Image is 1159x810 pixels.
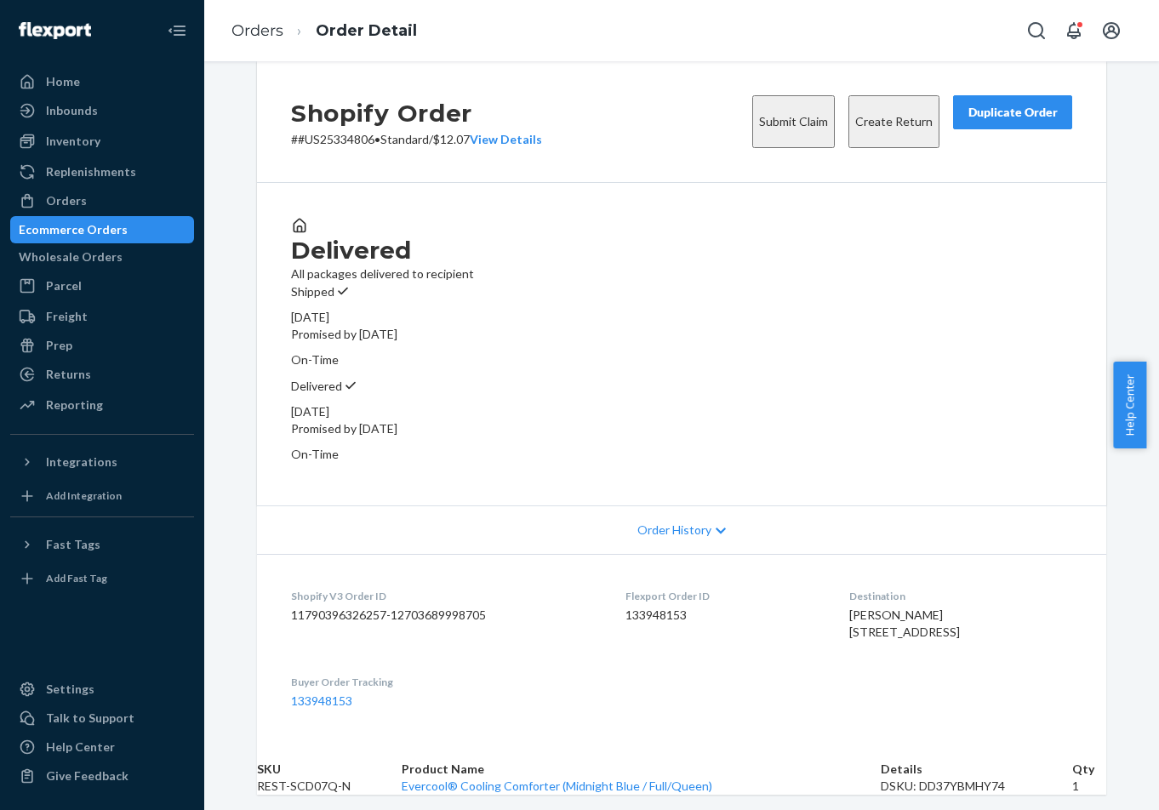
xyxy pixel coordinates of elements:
div: Prep [46,337,72,354]
div: Duplicate Order [968,104,1058,121]
div: [DATE] [291,403,1072,420]
div: Replenishments [46,163,136,180]
span: Order History [637,522,711,539]
td: REST-SCD07Q-N [257,778,402,795]
a: Home [10,68,194,95]
p: Promised by [DATE] [291,326,1072,343]
p: Shipped [291,282,1072,300]
div: Wholesale Orders [19,248,123,265]
button: Close Navigation [160,14,194,48]
div: Settings [46,681,94,698]
div: Talk to Support [46,710,134,727]
button: Give Feedback [10,762,194,790]
div: Home [46,73,80,90]
a: Add Fast Tag [10,565,194,592]
a: Orders [10,187,194,214]
a: Inbounds [10,97,194,124]
div: Add Integration [46,488,122,503]
h2: Shopify Order [291,95,542,131]
div: All packages delivered to recipient [291,235,1072,282]
button: Help Center [1113,362,1146,448]
a: Parcel [10,272,194,299]
div: Returns [46,366,91,383]
a: Replenishments [10,158,194,185]
button: Integrations [10,448,194,476]
div: Give Feedback [46,767,128,784]
button: Fast Tags [10,531,194,558]
dd: 11790396326257-12703689998705 [291,607,598,624]
a: 133948153 [291,693,352,708]
a: Inventory [10,128,194,155]
span: Standard [380,132,429,146]
p: Promised by [DATE] [291,420,1072,437]
div: Parcel [46,277,82,294]
dt: Shopify V3 Order ID [291,589,598,603]
img: Flexport logo [19,22,91,39]
a: Settings [10,676,194,703]
h3: Delivered [291,235,1072,265]
th: Qty [1072,761,1106,778]
a: Reporting [10,391,194,419]
button: Open account menu [1094,14,1128,48]
button: Duplicate Order [953,95,1072,129]
button: Open notifications [1057,14,1091,48]
a: Ecommerce Orders [10,216,194,243]
th: Details [881,761,1072,778]
p: Delivered [291,377,1072,395]
div: Ecommerce Orders [19,221,128,238]
div: DSKU: DD37YBMHY74 [881,778,1072,795]
a: Evercool® Cooling Comforter (Midnight Blue / Full/Queen) [402,779,712,793]
dt: Buyer Order Tracking [291,675,598,689]
p: # #US25334806 / $12.07 [291,131,542,148]
th: Product Name [402,761,881,778]
p: On-Time [291,351,1072,368]
div: Integrations [46,453,117,471]
dd: 133948153 [625,607,822,624]
a: Wholesale Orders [10,243,194,271]
p: On-Time [291,446,1072,463]
a: Prep [10,332,194,359]
div: [DATE] [291,309,1072,326]
span: • [374,132,380,146]
div: Orders [46,192,87,209]
button: Create Return [848,95,939,148]
button: Submit Claim [752,95,835,148]
span: [PERSON_NAME] [STREET_ADDRESS] [849,607,960,639]
a: Add Integration [10,482,194,510]
a: Talk to Support [10,704,194,732]
div: Add Fast Tag [46,571,107,585]
a: Orders [231,21,283,40]
dt: Destination [849,589,1072,603]
a: Help Center [10,733,194,761]
button: View Details [470,131,542,148]
div: Freight [46,308,88,325]
td: 1 [1072,778,1106,795]
ol: breadcrumbs [218,6,431,56]
a: Freight [10,303,194,330]
a: Order Detail [316,21,417,40]
div: Help Center [46,739,115,756]
button: Open Search Box [1019,14,1053,48]
th: SKU [257,761,402,778]
a: Returns [10,361,194,388]
div: Inbounds [46,102,98,119]
div: Inventory [46,133,100,150]
dt: Flexport Order ID [625,589,822,603]
div: Reporting [46,396,103,414]
div: Fast Tags [46,536,100,553]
